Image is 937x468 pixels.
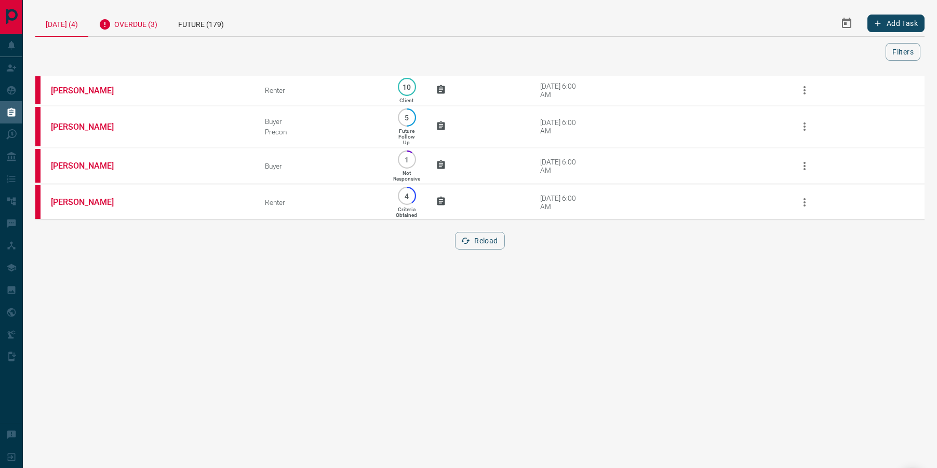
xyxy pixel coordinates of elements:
[265,198,378,207] div: Renter
[398,128,414,145] p: Future Follow Up
[168,10,234,36] div: Future (179)
[540,158,584,174] div: [DATE] 6:00 AM
[35,76,41,104] div: property.ca
[403,114,411,121] p: 5
[403,83,411,91] p: 10
[540,82,584,99] div: [DATE] 6:00 AM
[51,86,129,95] a: [PERSON_NAME]
[403,192,411,200] p: 4
[51,122,129,132] a: [PERSON_NAME]
[540,194,584,211] div: [DATE] 6:00 AM
[35,185,41,219] div: property.ca
[265,117,378,126] div: Buyer
[265,162,378,170] div: Buyer
[88,10,168,36] div: Overdue (3)
[834,11,859,36] button: Select Date Range
[455,232,504,250] button: Reload
[35,10,88,37] div: [DATE] (4)
[35,107,41,146] div: property.ca
[403,156,411,163] p: 1
[35,149,41,183] div: property.ca
[51,161,129,171] a: [PERSON_NAME]
[867,15,925,32] button: Add Task
[265,86,378,94] div: Renter
[399,98,413,103] p: Client
[540,118,584,135] div: [DATE] 6:00 AM
[265,128,378,136] div: Precon
[396,207,417,218] p: Criteria Obtained
[886,43,920,61] button: Filters
[51,197,129,207] a: [PERSON_NAME]
[393,170,420,182] p: Not Responsive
